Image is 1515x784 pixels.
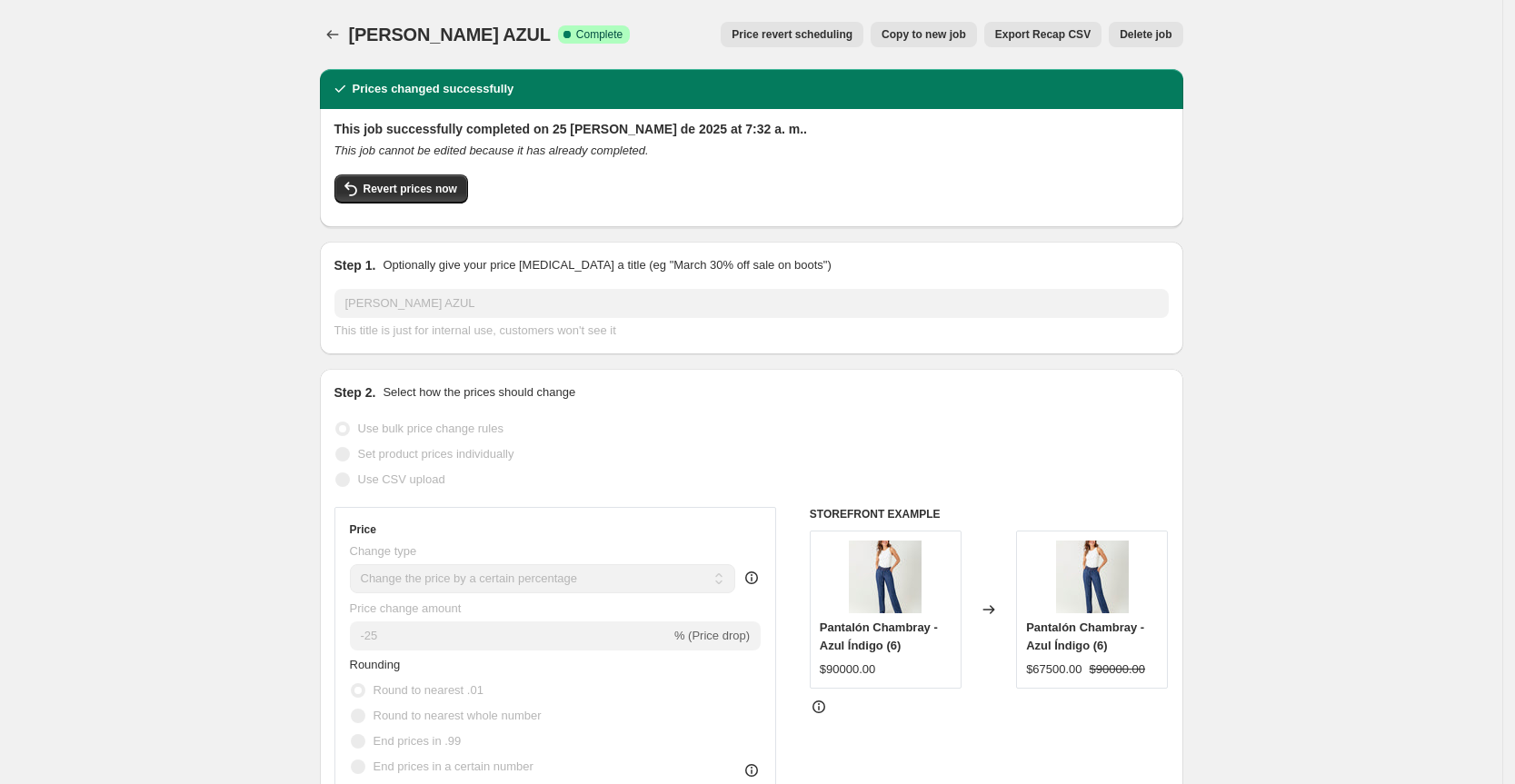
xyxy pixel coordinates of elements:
h3: Price [350,522,376,537]
h2: Prices changed successfully [353,80,514,98]
input: 30% off holiday sale [334,289,1169,318]
span: Use bulk price change rules [358,422,503,435]
button: Delete job [1109,22,1182,47]
span: Pantalón Chambray - Azul Índigo (6) [820,620,938,652]
h2: Step 2. [334,383,376,402]
span: Set product prices individually [358,447,514,461]
button: Price change jobs [320,22,345,47]
i: This job cannot be edited because it has already completed. [334,144,649,157]
span: Pantalón Chambray - Azul Índigo (6) [1026,620,1144,652]
div: help [743,569,761,587]
button: Price revert scheduling [721,22,863,47]
span: $67500.00 [1026,662,1081,676]
img: DENIM_2431336_1_80x.jpg [1056,541,1129,613]
span: Copy to new job [882,27,966,42]
span: Use CSV upload [358,472,445,486]
span: Change type [350,544,417,558]
input: -15 [350,621,671,650]
span: $90000.00 [1090,662,1145,676]
span: $90000.00 [820,662,875,676]
p: Optionally give your price [MEDICAL_DATA] a title (eg "March 30% off sale on boots") [383,256,831,274]
span: Delete job [1120,27,1171,42]
span: End prices in a certain number [374,759,533,773]
button: Revert prices now [334,174,468,203]
img: DENIM_2431336_1_80x.jpg [849,541,922,613]
span: Rounding [350,658,401,671]
span: Revert prices now [364,182,457,196]
p: Select how the prices should change [383,383,575,402]
span: Complete [576,27,623,42]
span: [PERSON_NAME] AZUL [349,25,551,45]
span: Round to nearest .01 [374,683,483,697]
span: % (Price drop) [674,629,750,642]
h6: STOREFRONT EXAMPLE [810,507,1169,521]
span: Round to nearest whole number [374,709,542,722]
span: This title is just for internal use, customers won't see it [334,323,616,337]
span: Export Recap CSV [995,27,1091,42]
h2: Step 1. [334,256,376,274]
h2: This job successfully completed on 25 [PERSON_NAME] de 2025 at 7:32 a. m.. [334,120,1169,138]
span: Price change amount [350,601,462,615]
span: End prices in .99 [374,734,462,748]
button: Export Recap CSV [984,22,1101,47]
button: Copy to new job [871,22,977,47]
span: Price revert scheduling [732,27,852,42]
